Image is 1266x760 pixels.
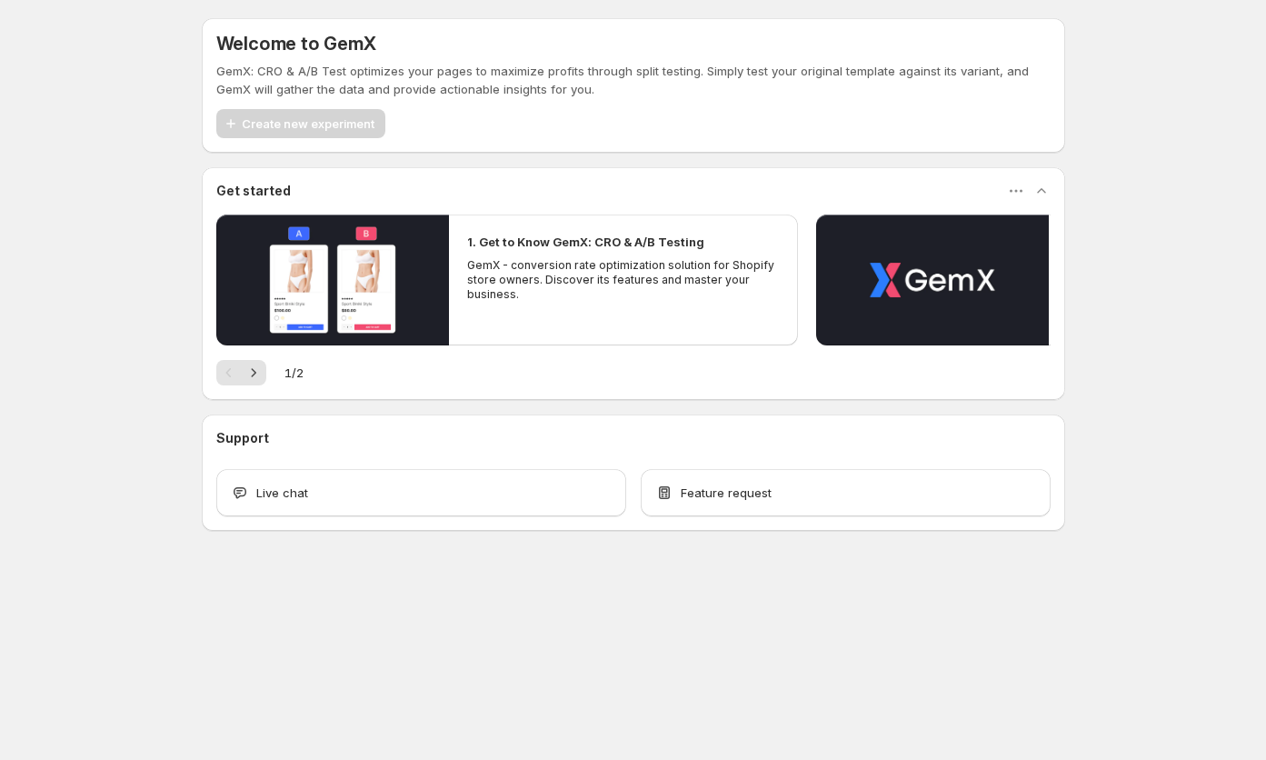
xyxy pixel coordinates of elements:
h3: Get started [216,182,291,200]
span: 1 / 2 [284,364,304,382]
h2: 1. Get to Know GemX: CRO & A/B Testing [467,233,704,251]
button: Next [241,360,266,385]
nav: Pagination [216,360,266,385]
span: Feature request [681,484,772,502]
span: Live chat [256,484,308,502]
p: GemX - conversion rate optimization solution for Shopify store owners. Discover its features and ... [467,258,780,302]
button: Play video [216,215,449,345]
h3: Support [216,429,269,447]
p: GemX: CRO & A/B Test optimizes your pages to maximize profits through split testing. Simply test ... [216,62,1051,98]
button: Play video [816,215,1049,345]
h5: Welcome to GemX [216,33,376,55]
